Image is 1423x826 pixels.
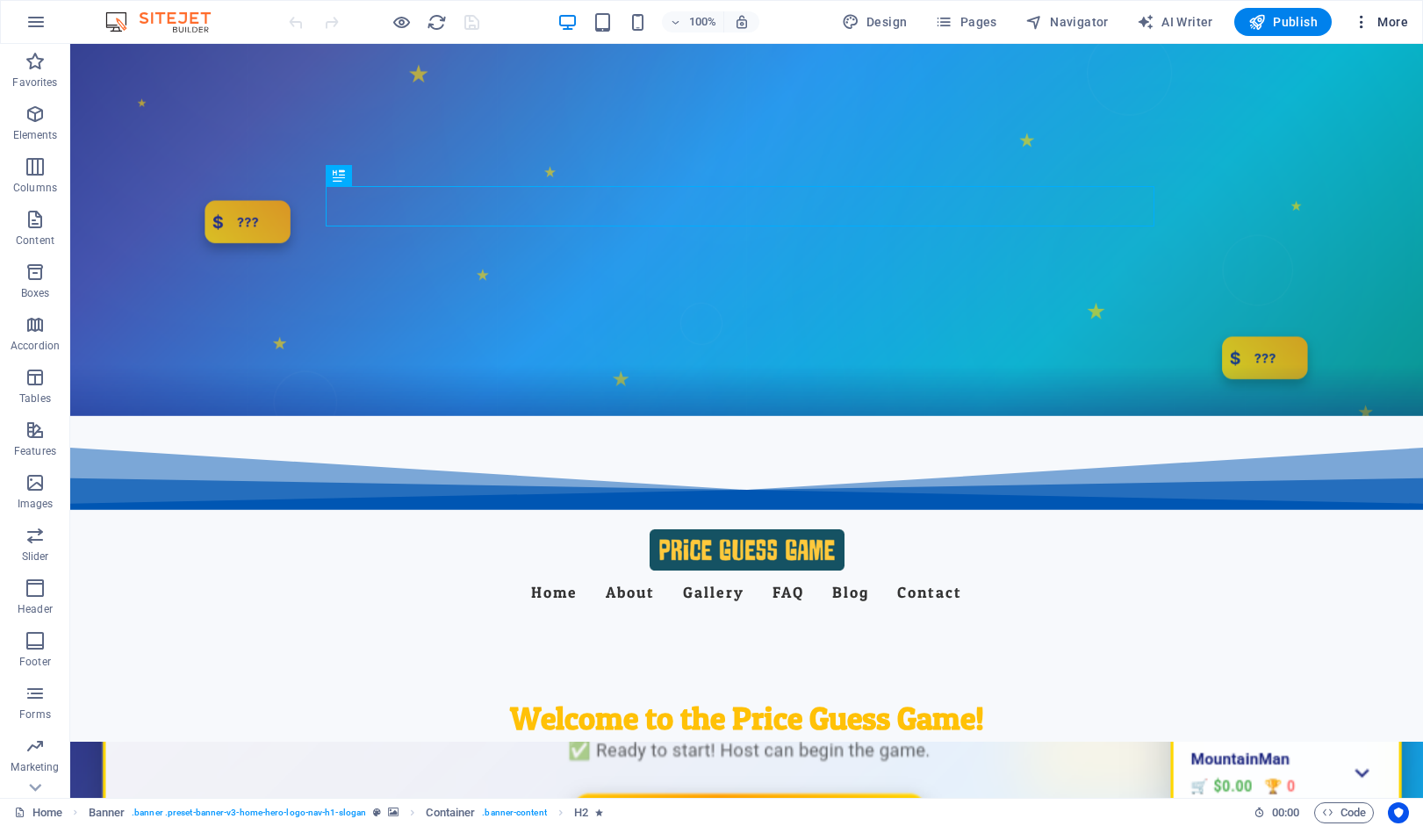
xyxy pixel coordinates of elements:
[16,233,54,248] p: Content
[1018,8,1116,36] button: Navigator
[19,707,51,722] p: Forms
[1388,802,1409,823] button: Usercentrics
[1254,802,1300,823] h6: Session time
[426,802,475,823] span: Click to select. Double-click to edit
[391,11,412,32] button: Click here to leave preview mode and continue editing
[427,12,447,32] i: Reload page
[1234,8,1332,36] button: Publish
[1353,13,1408,31] span: More
[14,444,56,458] p: Features
[22,549,49,564] p: Slider
[835,8,915,36] button: Design
[1272,802,1299,823] span: 00 00
[482,802,546,823] span: . banner-content
[18,602,53,616] p: Header
[426,11,447,32] button: reload
[1248,13,1318,31] span: Publish
[1314,802,1374,823] button: Code
[89,802,126,823] span: Click to select. Double-click to edit
[89,802,604,823] nav: breadcrumb
[13,128,58,142] p: Elements
[19,655,51,669] p: Footer
[688,11,716,32] h6: 100%
[19,391,51,406] p: Tables
[14,802,62,823] a: Click to cancel selection. Double-click to open Pages
[935,13,996,31] span: Pages
[388,808,399,817] i: This element contains a background
[132,802,366,823] span: . banner .preset-banner-v3-home-hero-logo-nav-h1-slogan
[928,8,1003,36] button: Pages
[1130,8,1220,36] button: AI Writer
[11,760,59,774] p: Marketing
[11,339,60,353] p: Accordion
[842,13,908,31] span: Design
[12,75,57,90] p: Favorites
[1137,13,1213,31] span: AI Writer
[734,14,750,30] i: On resize automatically adjust zoom level to fit chosen device.
[373,808,381,817] i: This element is a customizable preset
[835,8,915,36] div: Design (Ctrl+Alt+Y)
[574,802,588,823] span: Click to select. Double-click to edit
[1284,806,1287,819] span: :
[595,808,603,817] i: Element contains an animation
[662,11,724,32] button: 100%
[1322,802,1366,823] span: Code
[18,497,54,511] p: Images
[1025,13,1109,31] span: Navigator
[21,286,50,300] p: Boxes
[13,181,57,195] p: Columns
[1346,8,1415,36] button: More
[101,11,233,32] img: Editor Logo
